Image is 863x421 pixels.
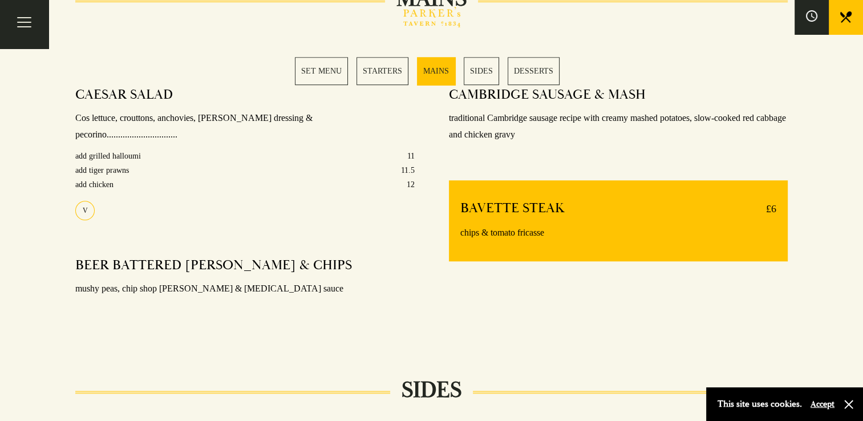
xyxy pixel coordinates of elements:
[811,399,834,410] button: Accept
[295,57,348,85] a: 1 / 5
[401,163,415,177] p: 11.5
[464,57,499,85] a: 4 / 5
[390,377,473,404] h2: SIDES
[75,257,352,274] h4: BEER BATTERED [PERSON_NAME] & CHIPS
[508,57,560,85] a: 5 / 5
[718,396,802,412] p: This site uses cookies.
[407,177,415,192] p: 12
[75,163,129,177] p: add tiger prawns
[843,399,854,410] button: Close and accept
[460,200,565,218] h4: BAVETTE STEAK
[75,110,414,143] p: Cos lettuce, crouttons, anchovies, [PERSON_NAME] dressing & pecorino...............................
[460,225,776,241] p: chips & tomato fricasse
[356,57,408,85] a: 2 / 5
[75,149,141,163] p: add grilled halloumi
[75,201,95,220] div: V
[407,149,415,163] p: 11
[75,281,414,297] p: mushy peas, chip shop [PERSON_NAME] & [MEDICAL_DATA] sauce
[755,200,776,218] p: £6
[417,57,455,85] a: 3 / 5
[75,177,114,192] p: add chicken
[449,110,788,143] p: traditional Cambridge sausage recipe with creamy mashed potatoes, slow-cooked red cabbage and chi...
